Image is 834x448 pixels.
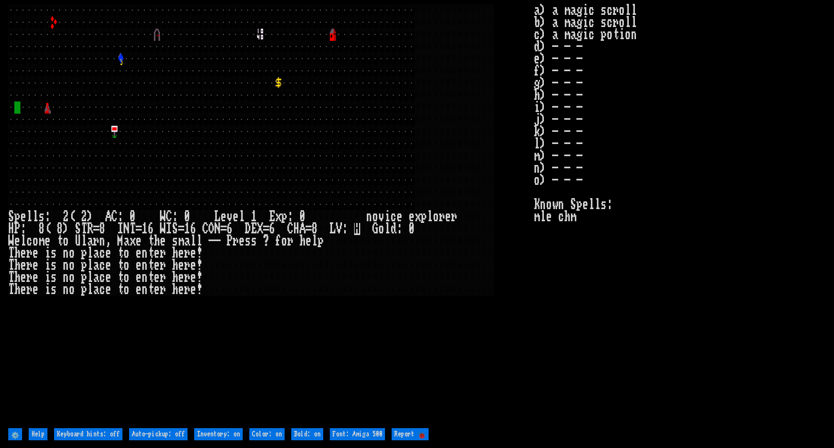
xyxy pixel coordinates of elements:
input: Font: Amiga 500 [330,428,385,440]
div: t [117,247,124,259]
div: p [14,211,20,223]
div: 0 [130,211,136,223]
div: e [190,259,196,271]
div: a [93,247,99,259]
div: o [281,235,287,247]
div: r [160,284,166,296]
div: e [221,211,227,223]
div: l [20,235,26,247]
div: e [178,247,184,259]
div: e [160,235,166,247]
input: Inventory: on [194,428,243,440]
div: 1 [142,223,148,235]
div: : [45,211,51,223]
div: x [415,211,421,223]
div: C [202,223,209,235]
div: ! [196,259,202,271]
div: 0 [184,211,190,223]
div: e [397,211,403,223]
div: P [14,223,20,235]
div: m [178,235,184,247]
div: n [99,235,105,247]
div: 2 [63,211,69,223]
div: v [227,211,233,223]
input: ⚙️ [8,428,22,440]
div: o [124,284,130,296]
div: e [33,271,39,284]
div: l [87,259,93,271]
div: t [148,247,154,259]
div: s [51,247,57,259]
mark: H [354,223,360,235]
div: A [300,223,306,235]
div: W [160,211,166,223]
div: a [184,235,190,247]
div: n [142,284,148,296]
div: n [63,284,69,296]
input: Keyboard hints: off [54,428,122,440]
div: e [190,271,196,284]
div: n [142,259,148,271]
div: 2 [81,211,87,223]
div: e [20,259,26,271]
div: r [184,247,190,259]
div: = [221,223,227,235]
div: x [275,211,281,223]
div: A [105,211,111,223]
div: e [409,211,415,223]
div: r [160,259,166,271]
div: o [124,259,130,271]
div: 0 [300,211,306,223]
div: p [421,211,427,223]
div: e [136,235,142,247]
div: G [372,223,378,235]
div: i [384,211,391,223]
div: s [172,235,178,247]
div: x [130,235,136,247]
div: O [209,223,215,235]
div: t [148,271,154,284]
div: 6 [269,223,275,235]
div: : [342,223,348,235]
div: e [105,259,111,271]
div: r [26,271,33,284]
div: a [93,271,99,284]
div: c [99,284,105,296]
div: H [8,223,14,235]
div: t [148,235,154,247]
div: r [184,271,190,284]
div: - [209,235,215,247]
div: r [184,284,190,296]
div: r [451,211,457,223]
div: e [20,271,26,284]
div: o [69,247,75,259]
div: o [124,271,130,284]
div: r [287,235,293,247]
div: p [81,284,87,296]
div: : [172,211,178,223]
div: c [99,247,105,259]
div: e [33,284,39,296]
div: T [8,247,14,259]
div: r [184,259,190,271]
div: e [20,247,26,259]
div: s [245,235,251,247]
div: X [257,223,263,235]
div: V [336,223,342,235]
div: l [33,211,39,223]
div: n [366,211,372,223]
div: M [117,235,124,247]
div: c [99,259,105,271]
div: i [45,259,51,271]
div: I [166,223,172,235]
div: c [26,235,33,247]
div: a [93,284,99,296]
div: o [378,223,384,235]
div: s [39,211,45,223]
div: U [75,235,81,247]
div: e [136,271,142,284]
div: a [87,235,93,247]
div: t [117,284,124,296]
div: p [318,235,324,247]
div: r [160,271,166,284]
